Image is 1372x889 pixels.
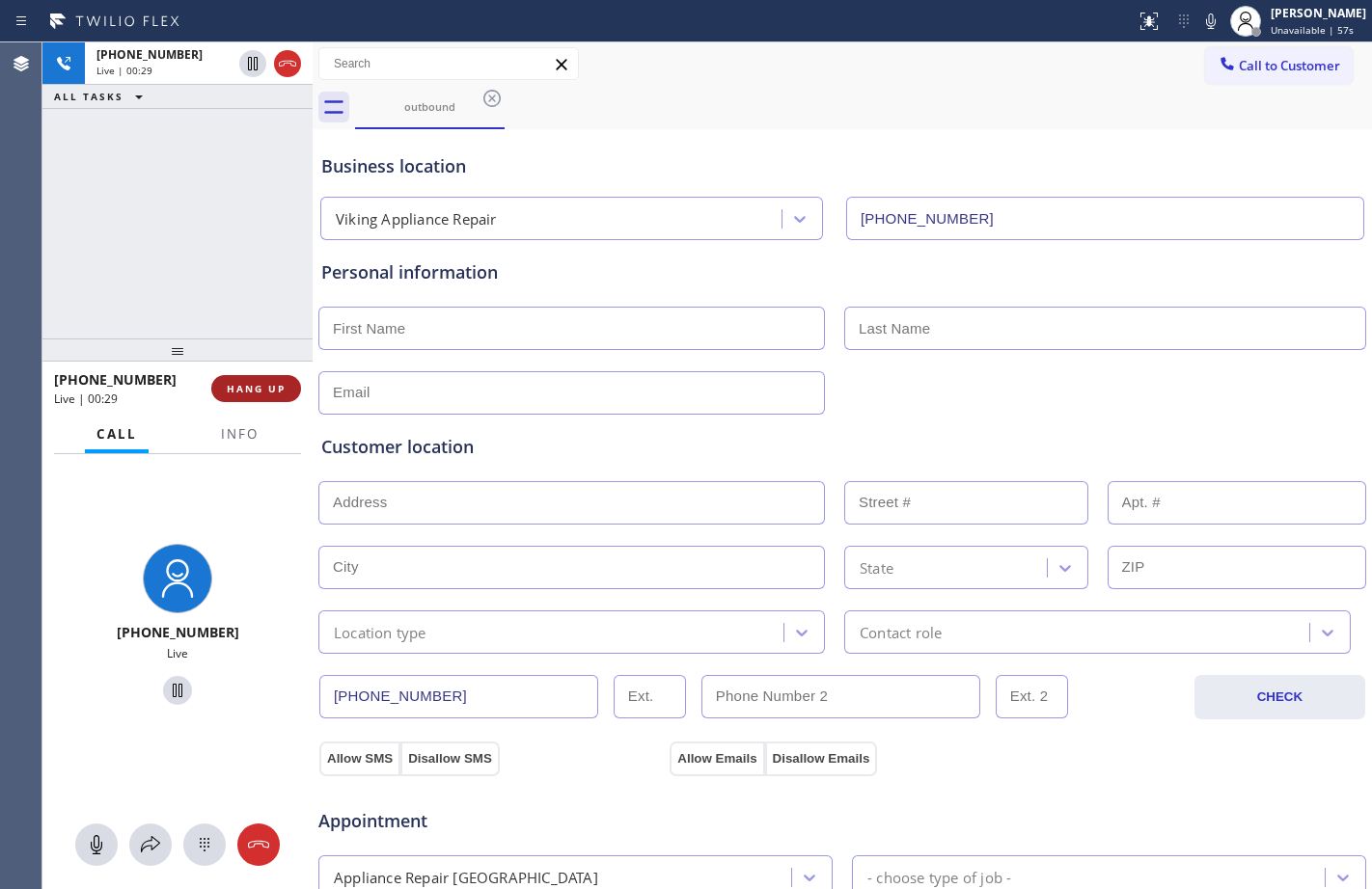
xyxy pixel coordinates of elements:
div: Customer location [321,434,1363,460]
button: Hold Customer [163,676,192,705]
span: Appointment [318,808,665,834]
input: Email [318,371,825,415]
input: Phone Number 2 [701,675,980,718]
button: HANG UP [211,375,301,402]
span: Live [167,645,188,661]
button: Mute [1197,8,1224,35]
span: Call [96,425,137,443]
span: Live | 00:29 [54,391,118,407]
span: HANG UP [227,382,286,395]
div: State [860,556,893,579]
input: Phone Number [319,675,598,718]
button: Call to Customer [1205,47,1353,84]
button: Allow Emails [670,741,764,776]
input: Phone Number [846,197,1364,240]
input: Street # [844,481,1088,525]
button: Disallow Emails [765,741,878,776]
button: Hang up [237,823,280,866]
input: First Name [318,307,825,350]
input: City [318,546,825,589]
div: Appliance Repair [GEOGRAPHIC_DATA] [334,866,598,888]
div: Contact role [860,621,942,643]
div: outbound [357,99,503,114]
span: [PHONE_NUMBER] [117,623,239,641]
input: Ext. [614,675,686,718]
button: Open dialpad [183,823,226,866]
button: Hang up [274,50,301,77]
button: Info [209,416,270,453]
span: Live | 00:29 [96,64,152,77]
input: Address [318,481,825,525]
button: CHECK [1194,675,1365,719]
span: [PHONE_NUMBER] [54,370,177,389]
div: [PERSON_NAME] [1271,5,1366,21]
div: Viking Appliance Repair [336,208,497,230]
button: Mute [75,823,118,866]
span: [PHONE_NUMBER] [96,46,203,63]
span: ALL TASKS [54,90,123,103]
button: Hold Customer [239,50,266,77]
span: Info [221,425,259,443]
div: Business location [321,153,1363,179]
button: Disallow SMS [400,741,500,776]
input: ZIP [1108,546,1367,589]
input: Search [319,48,578,79]
div: - choose type of job - [867,866,1011,888]
span: Unavailable | 57s [1271,23,1354,37]
span: Call to Customer [1239,57,1340,74]
button: Open directory [129,823,172,866]
div: Personal information [321,259,1363,285]
button: Call [85,416,149,453]
input: Ext. 2 [996,675,1068,718]
button: Allow SMS [319,741,400,776]
input: Apt. # [1108,481,1367,525]
div: Location type [334,621,426,643]
button: ALL TASKS [42,85,162,108]
input: Last Name [844,307,1366,350]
